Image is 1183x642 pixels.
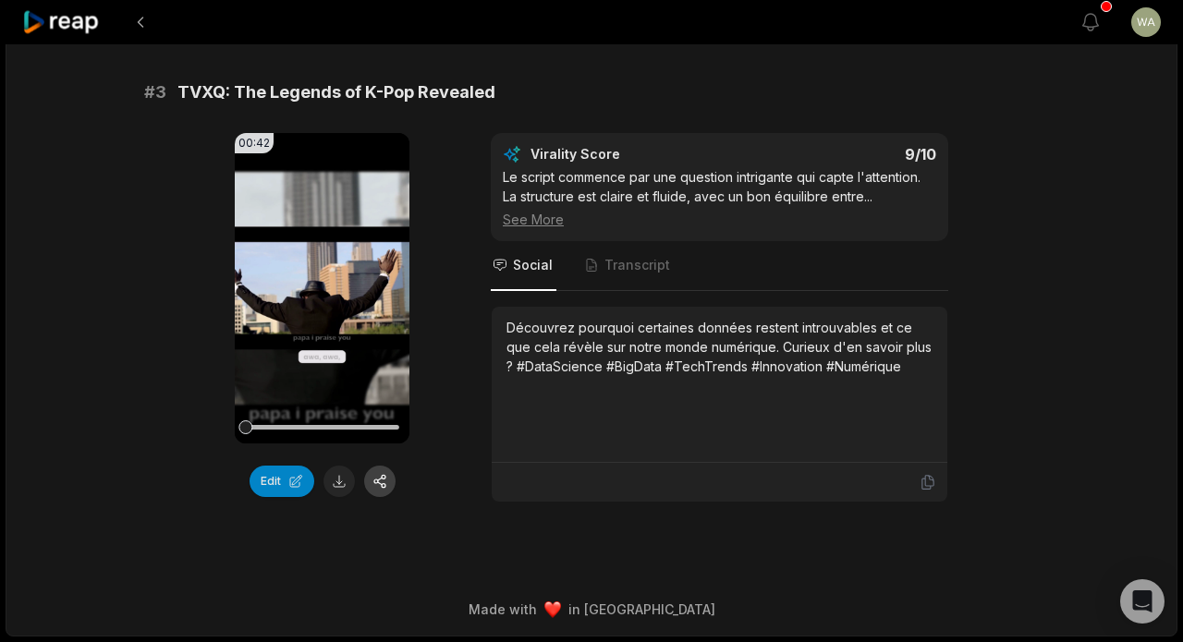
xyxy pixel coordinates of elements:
[531,145,729,164] div: Virality Score
[235,133,409,443] video: Your browser does not support mp4 format.
[491,241,948,291] nav: Tabs
[503,210,936,229] div: See More
[23,600,1160,619] div: Made with in [GEOGRAPHIC_DATA]
[604,256,670,274] span: Transcript
[144,79,166,105] span: # 3
[506,318,933,376] div: Découvrez pourquoi certaines données restent introuvables et ce que cela révèle sur notre monde n...
[503,167,936,229] div: Le script commence par une question intrigante qui capte l'attention. La structure est claire et ...
[1120,579,1165,624] div: Open Intercom Messenger
[544,601,561,618] img: heart emoji
[177,79,495,105] span: TVXQ: The Legends of K-Pop Revealed
[738,145,937,164] div: 9 /10
[513,256,553,274] span: Social
[250,466,314,497] button: Edit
